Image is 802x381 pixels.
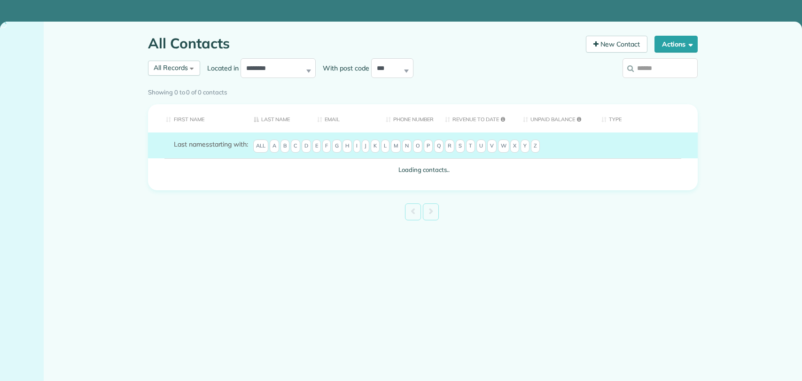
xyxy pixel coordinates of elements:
span: S [456,140,465,153]
span: G [332,140,342,153]
span: O [413,140,422,153]
span: Q [434,140,444,153]
div: Showing 0 to 0 of 0 contacts [148,84,698,97]
th: First Name: activate to sort column ascending [148,104,247,133]
th: Email: activate to sort column ascending [310,104,379,133]
span: L [381,140,389,153]
span: R [445,140,454,153]
span: V [487,140,497,153]
span: C [291,140,300,153]
span: J [362,140,369,153]
span: D [302,140,311,153]
th: Unpaid Balance: activate to sort column ascending [516,104,594,133]
span: All [253,140,268,153]
span: E [312,140,321,153]
td: Loading contacts.. [148,158,698,181]
label: With post code [316,63,371,73]
button: Actions [654,36,698,53]
span: K [371,140,380,153]
span: All Records [154,63,188,72]
span: B [280,140,289,153]
span: Y [521,140,529,153]
span: Z [531,140,540,153]
th: Last Name: activate to sort column descending [247,104,311,133]
span: F [322,140,331,153]
span: A [270,140,279,153]
span: N [402,140,412,153]
span: U [476,140,486,153]
span: X [510,140,519,153]
span: M [391,140,401,153]
label: Located in [200,63,241,73]
th: Type: activate to sort column ascending [594,104,698,133]
span: H [343,140,352,153]
h1: All Contacts [148,36,579,51]
span: I [353,140,360,153]
span: Last names [174,140,209,148]
th: Phone number: activate to sort column ascending [379,104,438,133]
label: starting with: [174,140,248,149]
span: P [424,140,433,153]
th: Revenue to Date: activate to sort column ascending [438,104,516,133]
span: W [498,140,509,153]
span: T [466,140,475,153]
a: New Contact [586,36,648,53]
